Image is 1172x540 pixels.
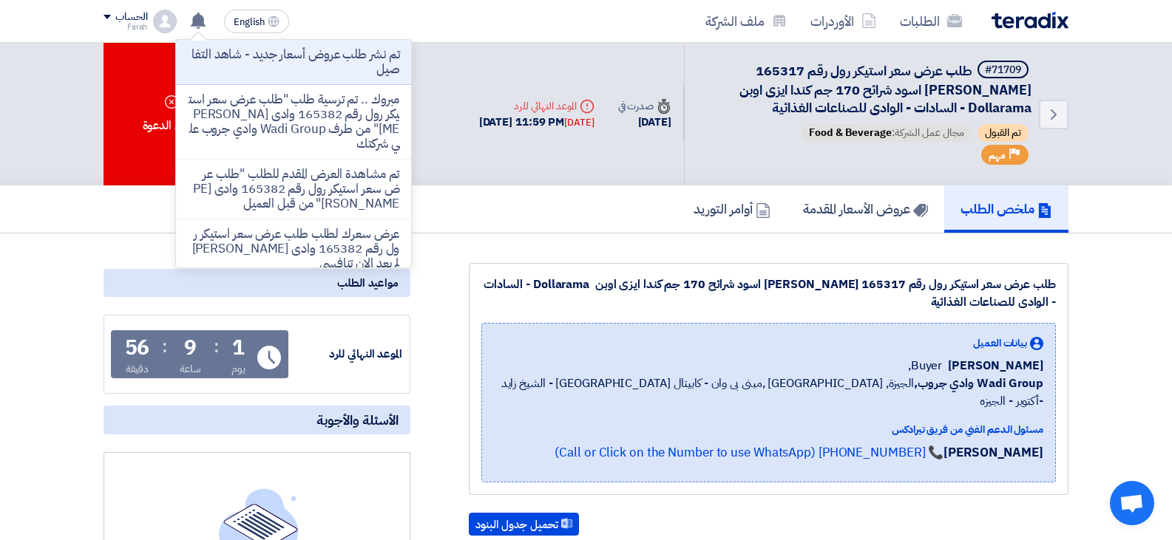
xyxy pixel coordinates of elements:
[234,17,265,27] span: English
[888,4,974,38] a: الطلبات
[736,61,1032,117] span: طلب عرض سعر استيكر رول رقم 165317 [PERSON_NAME] اسود شرائح 170 جم كندا ايزى اوبن Dollarama - السا...
[803,200,928,217] h5: عروض الأسعار المقدمة
[961,200,1052,217] h5: ملخص الطلب
[618,98,671,114] div: صدرت في
[908,357,942,375] span: Buyer,
[188,47,399,77] p: تم نشر طلب عروض أسعار جديد - شاهد التفاصيل
[809,125,892,140] span: Food & Beverage
[316,411,399,428] span: الأسئلة والأجوبة
[104,43,237,185] div: رفض الدعوة
[973,335,1027,351] span: بيانات العميل
[104,269,410,297] div: مواعيد الطلب
[479,98,595,114] div: الموعد النهائي للرد
[494,375,1043,410] span: الجيزة, [GEOGRAPHIC_DATA] ,مبنى بى وان - كابيتال [GEOGRAPHIC_DATA] - الشيخ زايد -أكتوبر - الجيزه
[162,333,167,360] div: :
[978,124,1029,142] span: تم القبول
[555,443,944,462] a: 📞 [PHONE_NUMBER] (Call or Click on the Number to use WhatsApp)
[702,61,1032,117] h5: طلب عرض سعر استيكر رول رقم 165317 استيكر زيتون اسود شرائح 170 جم كندا ايزى اوبن Dollarama - الساد...
[944,443,1043,462] strong: [PERSON_NAME]
[694,200,770,217] h5: أوامر التوريد
[802,124,972,142] span: مجال عمل الشركة:
[126,361,149,377] div: دقيقة
[564,115,594,130] div: [DATE]
[481,276,1056,311] div: طلب عرض سعر استيكر رول رقم 165317 [PERSON_NAME] اسود شرائح 170 جم كندا ايزى اوبن Dollarama - السا...
[231,361,245,377] div: يوم
[494,422,1043,437] div: مسئول الدعم الفني من فريق تيرادكس
[618,114,671,131] div: [DATE]
[188,167,399,211] p: تم مشاهدة العرض المقدم للطلب "طلب عرض سعر استيكر رول رقم 165382 وادى [PERSON_NAME]" من قبل العميل
[677,185,787,233] a: أوامر التوريد
[232,338,245,358] div: 1
[479,114,595,131] div: [DATE] 11:59 PM
[115,11,147,24] div: الحساب
[1110,481,1154,525] div: Open chat
[125,338,150,358] div: 56
[180,361,201,377] div: ساعة
[989,148,1006,163] span: مهم
[799,4,888,38] a: الأوردرات
[694,4,799,38] a: ملف الشركة
[184,338,197,358] div: 9
[787,185,944,233] a: عروض الأسعار المقدمة
[291,346,402,363] div: الموعد النهائي للرد
[188,92,399,151] p: مبروك .. تم ترسية طلب "طلب عرض سعر استيكر رول رقم 165382 وادى [PERSON_NAME]" من طرف Wadi Group وا...
[992,12,1068,29] img: Teradix logo
[104,23,147,31] div: Farah
[948,357,1043,375] span: [PERSON_NAME]
[469,513,579,536] button: تحميل جدول البنود
[188,227,399,271] p: عرض سعرك لطلب طلب عرض سعر استيكر رول رقم 165382 وادى [PERSON_NAME] لم يعد الان تنافسي
[944,185,1068,233] a: ملخص الطلب
[224,10,289,33] button: English
[914,375,1043,392] b: Wadi Group وادي جروب,
[214,333,219,360] div: :
[985,65,1021,75] div: #71709
[153,10,177,33] img: profile_test.png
